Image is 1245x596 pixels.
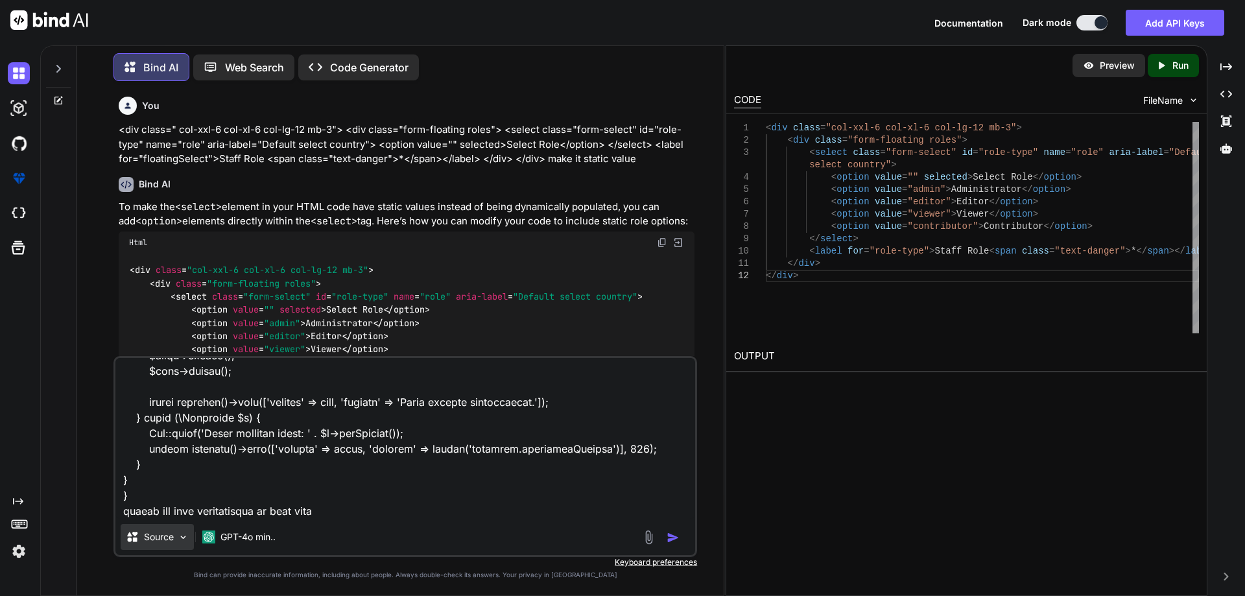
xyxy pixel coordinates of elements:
[10,10,88,30] img: Bind AI
[8,62,30,84] img: darkChat
[233,304,259,316] span: value
[766,270,777,281] span: </
[1163,147,1168,158] span: =
[793,135,809,145] span: div
[196,304,228,316] span: option
[989,246,994,256] span: <
[331,291,388,302] span: "role-type"
[113,570,697,580] p: Bind can provide inaccurate information, including about people. Always double-check its answers....
[143,60,178,75] p: Bind AI
[875,172,902,182] span: value
[820,123,825,133] span: =
[150,278,321,289] span: < = >
[934,246,989,256] span: Staff Role
[875,209,902,219] span: value
[902,184,907,195] span: =
[869,246,929,256] span: "role-type"
[831,221,836,232] span: <
[139,178,171,191] h6: Bind AI
[316,291,326,302] span: id
[196,317,228,329] span: option
[383,317,414,329] span: option
[734,196,749,208] div: 6
[734,134,749,147] div: 2
[787,135,792,145] span: <
[119,200,694,229] p: To make the element in your HTML code have static values instead of being dynamically populated, ...
[1000,209,1032,219] span: option
[1022,184,1033,195] span: </
[967,172,973,182] span: >
[233,330,259,342] span: value
[951,184,1021,195] span: Administrator
[798,258,814,268] span: div
[373,317,420,329] span: </ >
[1000,197,1032,207] span: option
[113,557,697,567] p: Keyboard preferences
[220,530,276,543] p: GPT-4o min..
[848,135,962,145] span: "form-floating roles"
[136,215,182,228] code: <option>
[831,172,836,182] span: <
[233,317,259,329] span: value
[1043,221,1054,232] span: </
[175,200,222,213] code: <select>
[956,197,989,207] span: Editor
[902,197,907,207] span: =
[1109,147,1163,158] span: aria-label
[1147,246,1169,256] span: span
[809,246,814,256] span: <
[1023,16,1071,29] span: Dark mode
[8,167,30,189] img: premium
[144,530,174,543] p: Source
[171,291,643,302] span: < = = = = >
[831,209,836,219] span: <
[1136,246,1147,256] span: </
[420,291,451,302] span: "role"
[264,304,274,316] span: ""
[836,197,869,207] span: option
[842,135,847,145] span: =
[1032,184,1065,195] span: option
[1032,172,1043,182] span: </
[129,237,147,248] span: Html
[956,209,989,219] span: Viewer
[886,147,956,158] span: "form-select"
[513,291,637,302] span: "Default select country"
[951,197,956,207] span: >
[8,202,30,224] img: cloudideIcon
[836,221,869,232] span: option
[394,304,425,316] span: option
[196,330,228,342] span: option
[793,270,798,281] span: >
[8,540,30,562] img: settings
[814,135,842,145] span: class
[907,197,951,207] span: "editor"
[902,209,907,219] span: =
[1172,59,1189,72] p: Run
[973,147,978,158] span: =
[989,209,1000,219] span: </
[1125,246,1130,256] span: >
[929,246,934,256] span: >
[1022,246,1049,256] span: class
[130,265,373,276] span: < = >
[456,291,508,302] span: aria-label
[1054,221,1087,232] span: option
[129,263,643,422] code: Select Role Administrator Editor Viewer Contributor Staff Role *
[202,530,215,543] img: GPT-4o mini
[907,172,918,182] span: ""
[734,171,749,184] div: 4
[820,233,853,244] span: select
[135,265,150,276] span: div
[264,317,300,329] span: "admin"
[907,209,951,219] span: "viewer"
[734,233,749,245] div: 9
[814,246,842,256] span: label
[243,291,311,302] span: "form-select"
[1032,209,1037,219] span: >
[264,344,305,355] span: "viewer"
[176,278,202,289] span: class
[809,147,814,158] span: <
[907,184,945,195] span: "admin"
[330,60,409,75] p: Code Generator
